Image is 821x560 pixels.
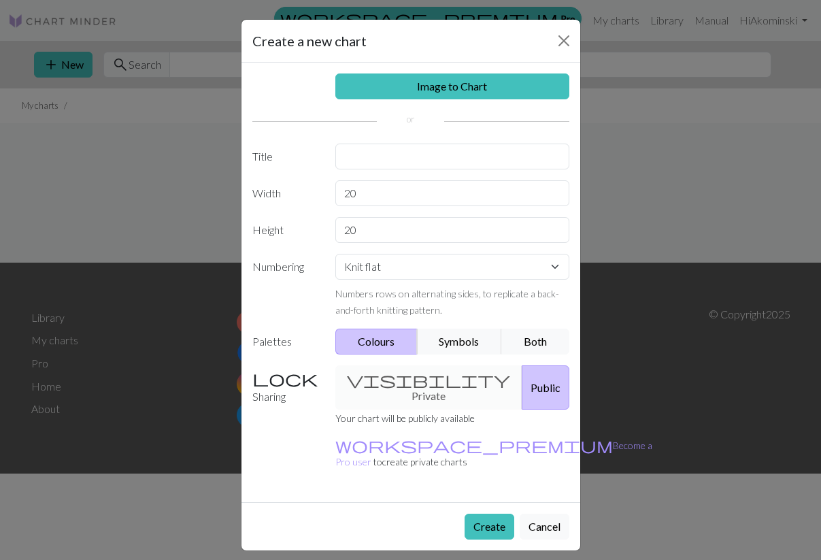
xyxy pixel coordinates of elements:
[335,440,652,467] a: Become a Pro user
[335,435,613,455] span: workspace_premium
[244,217,328,243] label: Height
[417,329,503,355] button: Symbols
[335,288,559,316] small: Numbers rows on alternating sides, to replicate a back-and-forth knitting pattern.
[522,365,569,410] button: Public
[335,440,652,467] small: to create private charts
[244,365,328,410] label: Sharing
[335,412,475,424] small: Your chart will be publicly available
[244,329,328,355] label: Palettes
[335,329,418,355] button: Colours
[520,514,569,540] button: Cancel
[244,180,328,206] label: Width
[465,514,514,540] button: Create
[244,254,328,318] label: Numbering
[501,329,569,355] button: Both
[244,144,328,169] label: Title
[335,73,569,99] a: Image to Chart
[252,31,367,51] h5: Create a new chart
[553,30,575,52] button: Close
